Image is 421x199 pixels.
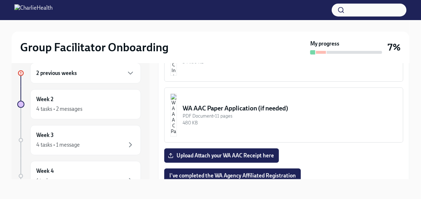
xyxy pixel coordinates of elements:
div: 1 task [36,177,49,184]
h6: Week 3 [36,131,54,139]
div: 480 KB [183,119,397,126]
strong: My progress [310,40,339,47]
div: 4 tasks • 1 message [36,141,80,148]
a: Week 41 task [17,161,141,191]
img: WA AAC Paper Application (if needed) [170,94,177,137]
div: 2 previous weeks [30,63,141,84]
h6: Week 4 [36,167,54,175]
h6: 2 previous weeks [36,69,77,77]
img: CharlieHealth [14,4,52,16]
a: Week 34 tasks • 1 message [17,125,141,155]
h6: Week 2 [36,95,54,103]
label: Upload Attach your WA AAC Receipt here [164,148,279,163]
span: I've completed the WA Agency Affiliated Registration [169,172,296,179]
button: I've completed the WA Agency Affiliated Registration [164,169,301,183]
div: WA AAC Paper Application (if needed) [183,104,397,113]
div: PDF Document • 11 pages [183,113,397,119]
h2: Group Facilitator Onboarding [20,40,169,55]
span: Upload Attach your WA AAC Receipt here [169,152,274,159]
a: Week 24 tasks • 2 messages [17,89,141,119]
div: 4 tasks • 2 messages [36,105,82,113]
button: WA AAC Paper Application (if needed)PDF Document•11 pages480 KB [164,87,403,143]
h3: 7% [388,41,401,54]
